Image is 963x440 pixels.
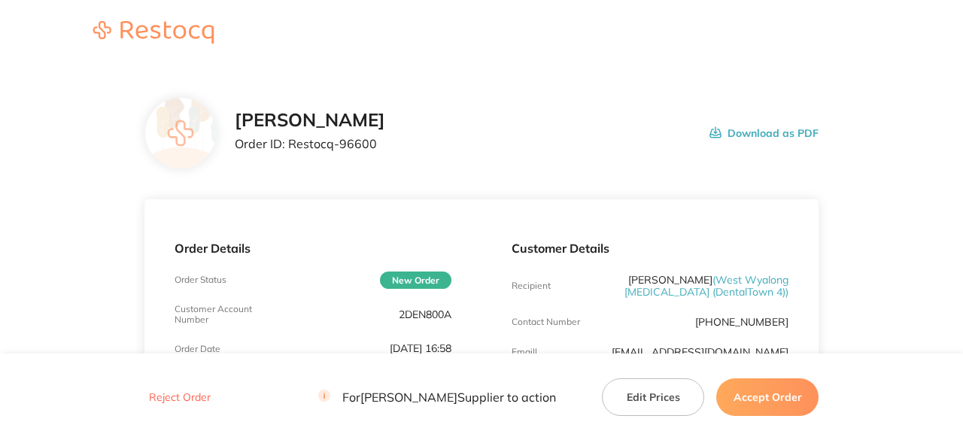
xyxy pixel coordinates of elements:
p: Customer Account Number [175,304,267,325]
button: Accept Order [716,378,819,415]
p: Order Date [175,344,220,354]
p: Order Status [175,275,226,285]
p: [PHONE_NUMBER] [695,316,788,328]
span: ( West Wyalong [MEDICAL_DATA] (DentalTown 4) ) [624,273,788,299]
p: [DATE] 16:58 [390,342,451,354]
p: Order Details [175,241,451,255]
h2: [PERSON_NAME] [235,110,385,131]
button: Download as PDF [709,110,819,156]
a: [EMAIL_ADDRESS][DOMAIN_NAME] [612,345,788,359]
p: Recipient [512,281,551,291]
span: New Order [380,272,451,289]
p: Customer Details [512,241,788,255]
p: For [PERSON_NAME] Supplier to action [318,390,556,404]
p: 2DEN800A [399,308,451,320]
a: Restocq logo [78,21,229,46]
p: Order ID: Restocq- 96600 [235,137,385,150]
button: Edit Prices [602,378,704,415]
p: Emaill [512,347,537,357]
img: Restocq logo [78,21,229,44]
button: Reject Order [144,390,215,404]
p: Contact Number [512,317,580,327]
p: [PERSON_NAME] [604,274,788,298]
